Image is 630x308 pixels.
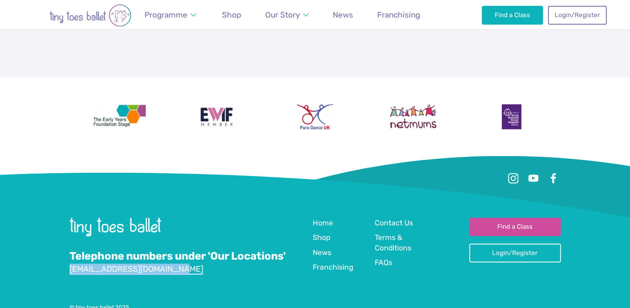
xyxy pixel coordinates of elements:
[24,4,157,27] img: tiny toes ballet
[91,104,146,129] img: The Early Years Foundation Stage
[469,218,561,236] a: Find a Class
[313,218,333,229] a: Home
[141,5,200,25] a: Programme
[70,250,286,263] a: Telephone numbers under 'Our Locations'
[506,171,521,186] a: Instagram
[469,244,561,262] a: Login/Register
[374,5,424,25] a: Franchising
[375,218,413,229] a: Contact Us
[482,6,543,24] a: Find a Class
[70,264,203,275] a: [EMAIL_ADDRESS][DOMAIN_NAME]
[265,10,300,20] span: Our Story
[375,258,392,269] a: FAQs
[313,262,354,273] a: Franchising
[375,233,411,252] span: Terms & Conditions
[375,232,430,254] a: Terms & Conditions
[526,171,541,186] a: Youtube
[377,10,420,20] span: Franchising
[70,218,161,237] img: tiny toes ballet
[144,10,187,20] span: Programme
[546,171,561,186] a: Facebook
[297,104,333,129] img: Para Dance UK
[375,219,413,227] span: Contact Us
[313,247,331,259] a: News
[197,104,237,129] img: Encouraging Women Into Franchising
[548,6,606,24] a: Login/Register
[313,263,354,271] span: Franchising
[333,10,353,20] span: News
[222,10,241,20] span: Shop
[375,258,392,267] span: FAQs
[261,5,312,25] a: Our Story
[313,233,330,242] span: Shop
[313,232,330,244] a: Shop
[313,248,331,257] span: News
[313,219,333,227] span: Home
[218,5,245,25] a: Shop
[329,5,357,25] a: News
